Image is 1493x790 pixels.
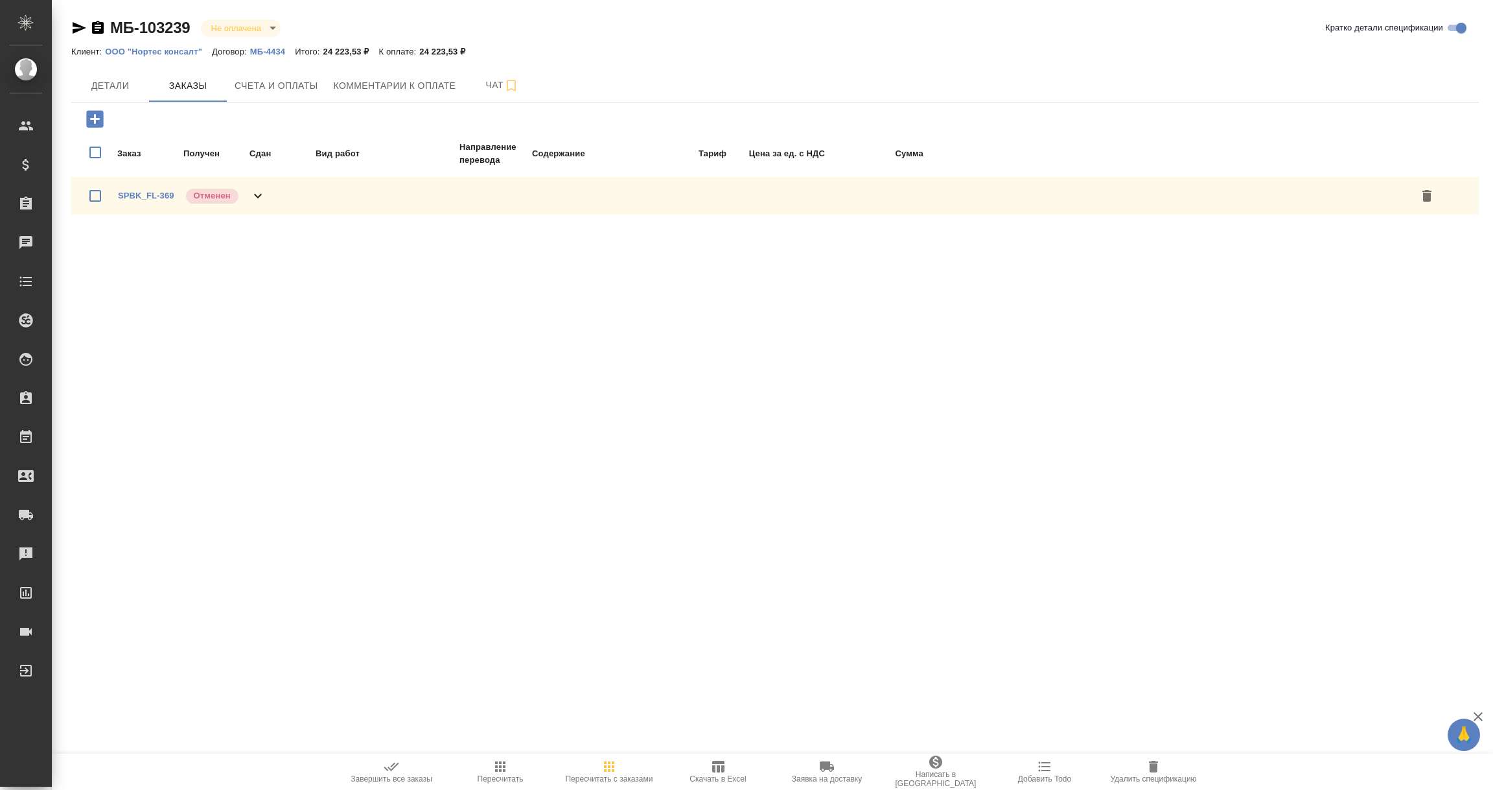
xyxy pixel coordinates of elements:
[90,20,106,36] button: Скопировать ссылку
[79,78,141,94] span: Детали
[323,47,379,56] p: 24 223,53 ₽
[212,47,250,56] p: Договор:
[71,47,105,56] p: Клиент:
[105,47,212,56] p: ООО "Нортес консалт"
[334,78,456,94] span: Комментарии к оплате
[157,78,219,94] span: Заказы
[235,78,318,94] span: Счета и оплаты
[194,189,231,202] p: Отменен
[77,106,113,132] button: Добавить заказ
[636,140,727,167] td: Тариф
[295,47,323,56] p: Итого:
[315,140,457,167] td: Вид работ
[728,140,826,167] td: Цена за ед. с НДС
[249,140,314,167] td: Сдан
[827,140,924,167] td: Сумма
[419,47,475,56] p: 24 223,53 ₽
[1448,719,1480,751] button: 🙏
[379,47,420,56] p: К оплате:
[250,45,295,56] a: МБ-4434
[471,77,533,93] span: Чат
[531,140,635,167] td: Содержание
[118,191,174,200] a: SPBK_FL-369
[250,47,295,56] p: МБ-4434
[105,45,212,56] a: ООО "Нортес консалт"
[110,19,191,36] a: МБ-103239
[1453,721,1475,748] span: 🙏
[201,19,281,37] div: Не оплачена
[1325,21,1443,34] span: Кратко детали спецификации
[207,23,265,34] button: Не оплачена
[71,177,1479,215] div: SPBK_FL-369Отменен
[117,140,181,167] td: Заказ
[459,140,530,167] td: Направление перевода
[71,20,87,36] button: Скопировать ссылку для ЯМессенджера
[183,140,248,167] td: Получен
[503,78,519,93] svg: Подписаться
